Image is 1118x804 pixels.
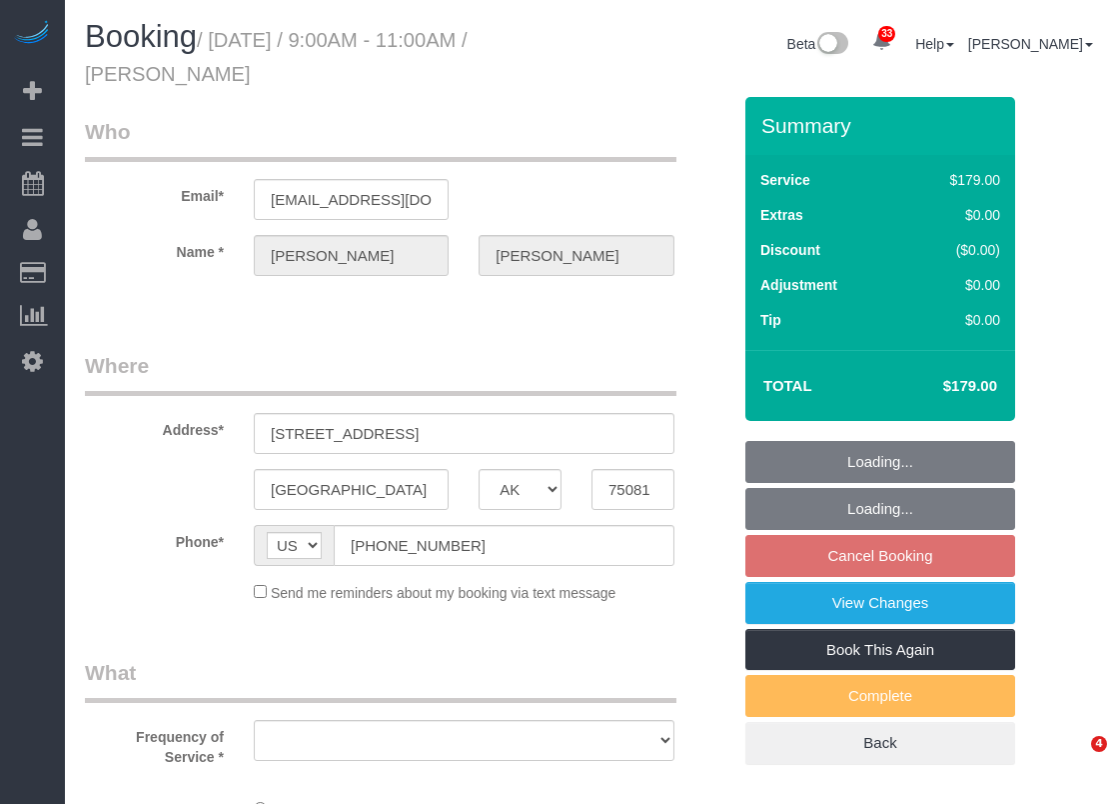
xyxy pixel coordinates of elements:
[787,36,849,52] a: Beta
[254,469,449,510] input: City*
[70,720,239,767] label: Frequency of Service *
[85,19,197,54] span: Booking
[907,310,1000,330] div: $0.00
[591,469,674,510] input: Zip Code*
[907,275,1000,295] div: $0.00
[745,582,1015,624] a: View Changes
[760,240,820,260] label: Discount
[1091,736,1107,752] span: 4
[878,26,895,42] span: 33
[479,235,673,276] input: Last Name*
[85,351,676,396] legend: Where
[254,235,449,276] input: First Name*
[70,413,239,440] label: Address*
[271,585,616,601] span: Send me reminders about my booking via text message
[12,20,52,48] img: Automaid Logo
[70,235,239,262] label: Name *
[968,36,1093,52] a: [PERSON_NAME]
[915,36,954,52] a: Help
[815,32,848,58] img: New interface
[763,377,812,394] strong: Total
[760,205,803,225] label: Extras
[85,117,676,162] legend: Who
[907,205,1000,225] div: $0.00
[907,240,1000,260] div: ($0.00)
[334,525,674,566] input: Phone*
[254,179,449,220] input: Email*
[70,179,239,206] label: Email*
[761,114,1005,137] h3: Summary
[907,170,1000,190] div: $179.00
[85,29,468,85] small: / [DATE] / 9:00AM - 11:00AM / [PERSON_NAME]
[745,629,1015,671] a: Book This Again
[760,275,837,295] label: Adjustment
[1050,736,1098,784] iframe: Intercom live chat
[760,310,781,330] label: Tip
[85,658,676,703] legend: What
[862,20,901,64] a: 33
[760,170,810,190] label: Service
[70,525,239,552] label: Phone*
[883,378,997,395] h4: $179.00
[745,722,1015,764] a: Back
